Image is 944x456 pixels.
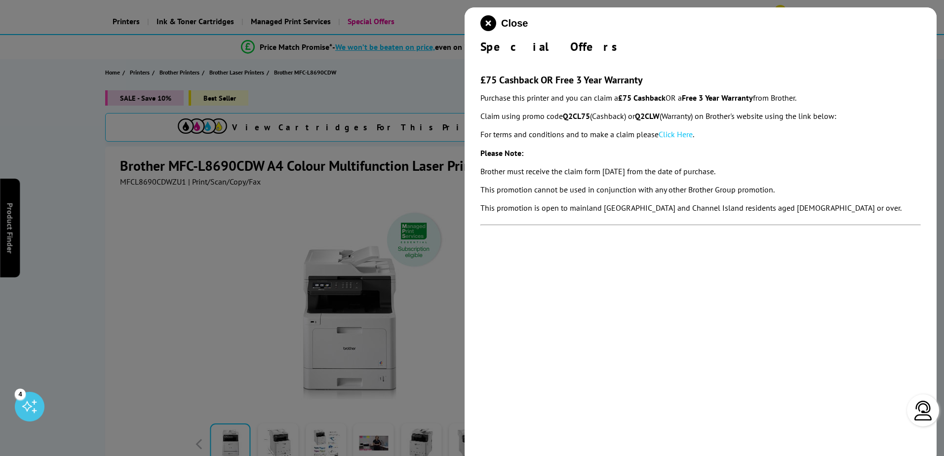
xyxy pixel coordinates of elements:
p: For terms and conditions and to make a claim please . [480,128,921,141]
strong: £75 Cashback [618,93,666,103]
p: Purchase this printer and you can claim a OR a from Brother. [480,91,921,105]
em: This promotion is open to mainland [GEOGRAPHIC_DATA] and Channel Island residents aged [DEMOGRAPH... [480,203,902,213]
strong: Please Note: [480,148,523,158]
a: Click Here [659,129,693,139]
p: Claim using promo code (Cashback) or (Warranty) on Brother's website using the link below: [480,110,921,123]
strong: Free 3 Year Warranty [682,93,753,103]
div: Special Offers [480,39,921,54]
button: close modal [480,15,528,31]
strong: Q2CL75 [563,111,590,121]
em: Brother must receive the claim form [DATE] from the date of purchase. [480,166,715,176]
em: This promotion cannot be used in conjunction with any other Brother Group promotion. [480,185,775,194]
div: 4 [15,388,26,399]
span: Close [501,18,528,29]
img: user-headset-light.svg [913,401,933,420]
h3: £75 Cashback OR Free 3 Year Warranty [480,74,921,86]
strong: Q2CLW [635,111,660,121]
